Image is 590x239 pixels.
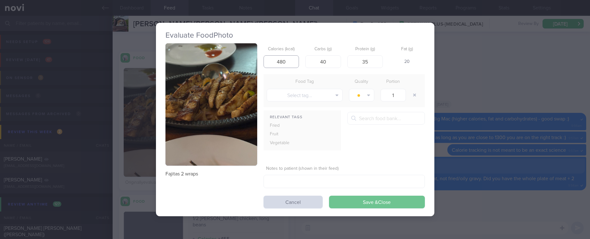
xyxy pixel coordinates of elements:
[329,196,425,208] button: Save &Close
[264,121,304,130] div: Fried
[264,77,346,86] div: Food Tag
[264,130,304,139] div: Fruit
[392,46,422,52] label: Fat (g)
[264,139,304,148] div: Vegetable
[305,55,341,68] input: 33
[264,196,323,208] button: Cancel
[389,55,425,69] div: 20
[266,46,297,52] label: Calories (kcal)
[377,77,409,86] div: Portion
[347,55,383,68] input: 9
[308,46,338,52] label: Carbs (g)
[264,55,299,68] input: 250
[165,43,257,166] img: Fajitas 2 wraps
[165,171,257,177] p: Fajitas 2 wraps
[346,77,377,86] div: Quality
[267,89,343,101] button: Select tag...
[266,166,422,172] label: Notes to patient (shown in their feed)
[347,112,425,125] input: Search food bank...
[264,113,341,121] div: Relevant Tags
[350,46,381,52] label: Protein (g)
[381,89,406,101] input: 1.0
[165,31,425,40] h2: Evaluate Food Photo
